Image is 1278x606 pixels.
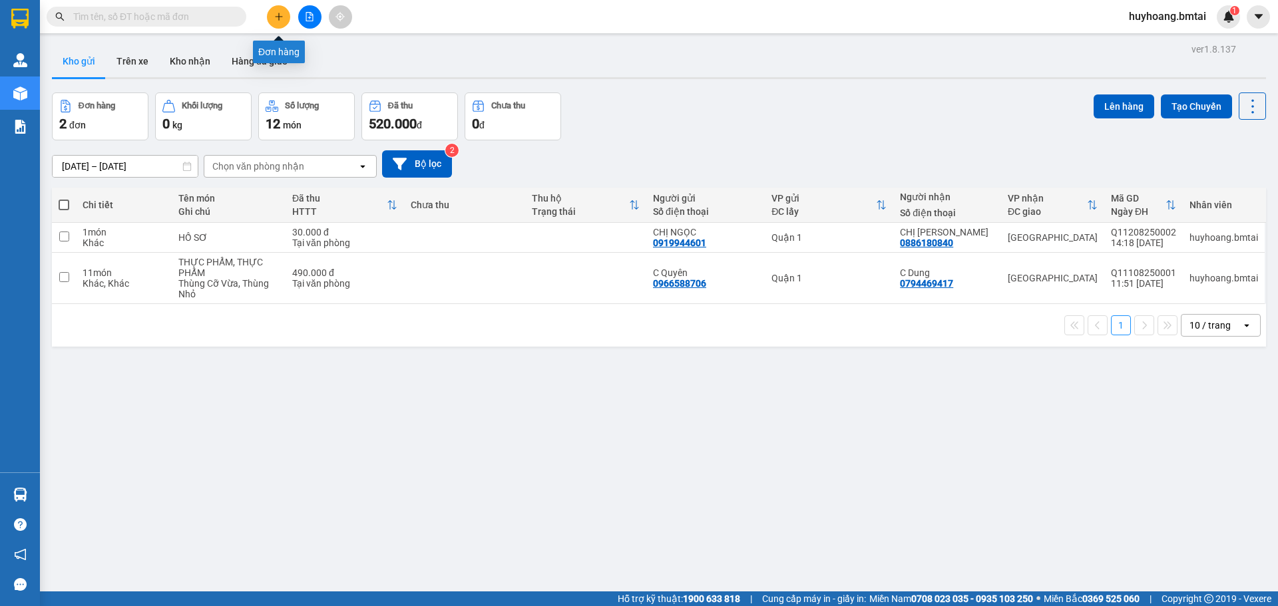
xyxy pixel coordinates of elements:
button: Tạo Chuyến [1161,94,1232,118]
img: solution-icon [13,120,27,134]
span: copyright [1204,594,1213,603]
div: ĐC lấy [771,206,876,217]
div: Tại văn phòng [292,237,397,248]
button: Hàng đã giao [221,45,298,77]
span: notification [14,548,27,561]
div: Khác, Khác [83,278,165,289]
span: caret-down [1253,11,1265,23]
strong: 1900 633 818 [683,593,740,604]
div: Số điện thoại [653,206,758,217]
span: Miền Bắc [1044,591,1140,606]
div: C Dung [900,267,994,278]
div: Tên món [178,193,279,204]
div: CHỊ NGỌC [653,227,758,237]
span: Hỗ trợ kỹ thuật: [618,591,740,606]
th: Toggle SortBy [286,188,404,223]
div: Khác [83,237,165,248]
span: món [283,120,302,130]
div: Đã thu [388,101,413,110]
img: warehouse-icon [13,53,27,67]
button: Kho gửi [52,45,106,77]
span: 1 [1232,6,1237,15]
sup: 1 [1230,6,1239,15]
div: Đơn hàng [253,41,305,63]
div: ver 1.8.137 [1191,42,1236,57]
div: Q11108250001 [1111,267,1176,278]
div: Thùng Cỡ Vừa, Thùng Nhỏ [178,278,279,299]
div: Nhân viên [1189,200,1258,210]
div: Chi tiết [83,200,165,210]
div: 14:18 [DATE] [1111,237,1176,248]
button: aim [329,5,352,29]
div: ĐC giao [1008,206,1087,217]
div: Người gửi [653,193,758,204]
span: 520.000 [369,116,417,132]
div: C Quyên [653,267,758,278]
th: Toggle SortBy [1104,188,1183,223]
div: 11 món [83,267,165,278]
span: message [14,578,27,591]
div: 11:51 [DATE] [1111,278,1176,289]
button: Lên hàng [1094,94,1154,118]
span: kg [172,120,182,130]
div: Đơn hàng [79,101,115,110]
div: Người nhận [900,192,994,202]
div: 490.000 đ [292,267,397,278]
div: [GEOGRAPHIC_DATA] [1008,273,1098,283]
li: VP [GEOGRAPHIC_DATA] [7,57,92,100]
img: warehouse-icon [13,488,27,502]
svg: open [357,161,368,172]
div: huyhoang.bmtai [1189,232,1258,243]
span: đơn [69,120,86,130]
div: VP gửi [771,193,876,204]
li: Bình Minh Tải [7,7,193,32]
img: icon-new-feature [1223,11,1235,23]
th: Toggle SortBy [1001,188,1104,223]
th: Toggle SortBy [765,188,893,223]
span: đ [479,120,485,130]
div: [GEOGRAPHIC_DATA] [1008,232,1098,243]
button: Số lượng12món [258,92,355,140]
span: aim [335,12,345,21]
sup: 2 [445,144,459,157]
div: Số điện thoại [900,208,994,218]
div: THỰC PHẨM, THỰC PHẨM [178,257,279,278]
button: Trên xe [106,45,159,77]
button: 1 [1111,315,1131,335]
div: Q11208250002 [1111,227,1176,237]
span: file-add [305,12,314,21]
button: Kho nhận [159,45,221,77]
span: 0 [162,116,170,132]
span: question-circle [14,518,27,531]
th: Toggle SortBy [525,188,646,223]
button: Khối lượng0kg [155,92,252,140]
div: Ghi chú [178,206,279,217]
div: Tại văn phòng [292,278,397,289]
div: CHỊ DUNG [900,227,994,237]
div: Đã thu [292,193,387,204]
div: Chọn văn phòng nhận [212,160,304,173]
svg: open [1241,320,1252,331]
div: 0886180840 [900,237,953,248]
span: | [1150,591,1152,606]
button: file-add [298,5,321,29]
strong: 0369 525 060 [1082,593,1140,604]
div: Số lượng [285,101,319,110]
img: logo-vxr [11,9,29,29]
input: Select a date range. [53,156,198,177]
img: warehouse-icon [13,86,27,100]
div: VP nhận [1008,193,1087,204]
span: Miền Nam [869,591,1033,606]
div: Ngày ĐH [1111,206,1166,217]
div: 0919944601 [653,237,706,248]
div: 30.000 đ [292,227,397,237]
li: VP [GEOGRAPHIC_DATA] [92,57,177,100]
div: Mã GD [1111,193,1166,204]
span: Cung cấp máy in - giấy in: [762,591,866,606]
div: Trạng thái [532,206,629,217]
button: caret-down [1247,5,1270,29]
button: Chưa thu0đ [465,92,561,140]
button: plus [267,5,290,29]
div: Quận 1 [771,232,887,243]
button: Đã thu520.000đ [361,92,458,140]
